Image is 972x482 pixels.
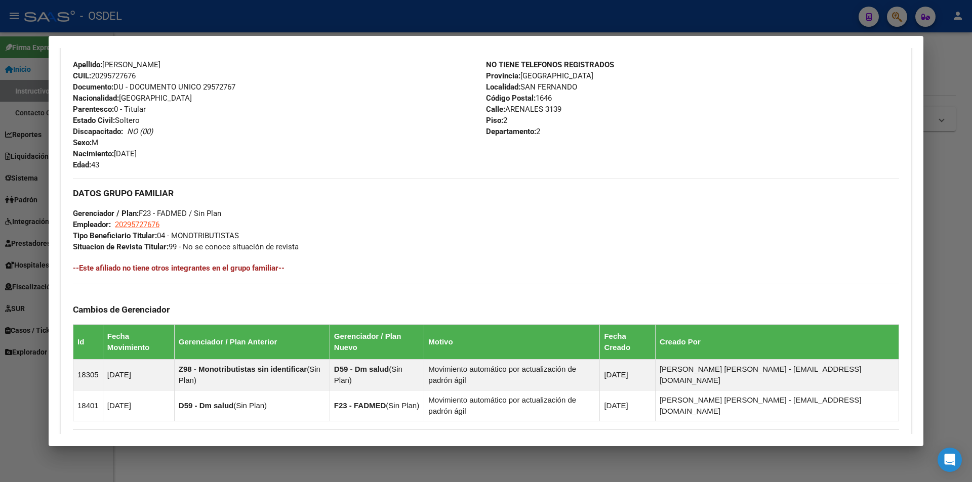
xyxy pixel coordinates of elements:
strong: Provincia: [486,71,520,80]
td: ( ) [330,390,424,421]
div: Open Intercom Messenger [938,448,962,472]
td: Movimiento automático por actualización de padrón ágil [424,359,600,390]
span: 1646 [486,94,552,103]
span: Sin Plan [179,365,320,384]
span: 20295727676 [115,220,159,229]
th: Id [73,324,103,359]
h4: --Este afiliado no tiene otros integrantes en el grupo familiar-- [73,262,899,274]
span: Sin Plan [388,401,417,410]
strong: Piso: [486,116,503,125]
th: Creado Por [655,324,899,359]
strong: Documento: [73,82,113,92]
strong: D59 - Dm salud [179,401,233,410]
td: [DATE] [600,390,655,421]
span: [GEOGRAPHIC_DATA] [73,94,192,103]
td: [PERSON_NAME] [PERSON_NAME] - [EMAIL_ADDRESS][DOMAIN_NAME] [655,390,899,421]
h3: Cambios de Gerenciador [73,304,899,315]
td: [DATE] [103,359,174,390]
td: [DATE] [600,359,655,390]
strong: Localidad: [486,82,520,92]
strong: Departamento: [486,127,536,136]
strong: Gerenciador / Plan: [73,209,139,218]
strong: Z98 - Monotributistas sin identificar [179,365,307,373]
td: Movimiento automático por actualización de padrón ágil [424,390,600,421]
span: 2 [486,116,507,125]
strong: D59 - Dm salud [334,365,389,373]
td: [PERSON_NAME] [PERSON_NAME] - [EMAIL_ADDRESS][DOMAIN_NAME] [655,359,899,390]
span: M [73,138,98,147]
strong: Código Postal: [486,94,536,103]
strong: Nacionalidad: [73,94,119,103]
span: [DATE] [73,149,137,158]
strong: Parentesco: [73,105,114,114]
strong: Calle: [486,105,505,114]
strong: Situacion de Revista Titular: [73,242,169,251]
span: Soltero [73,116,140,125]
strong: Nacimiento: [73,149,114,158]
td: 18305 [73,359,103,390]
strong: Edad: [73,160,91,169]
th: Fecha Movimiento [103,324,174,359]
th: Gerenciador / Plan Nuevo [330,324,424,359]
td: ( ) [330,359,424,390]
span: [GEOGRAPHIC_DATA] [486,71,593,80]
strong: Estado Civil: [73,116,115,125]
strong: CUIL: [73,71,91,80]
th: Gerenciador / Plan Anterior [174,324,330,359]
th: Fecha Creado [600,324,655,359]
span: ARENALES 3139 [486,105,561,114]
span: 0 - Titular [73,105,146,114]
strong: Discapacitado: [73,127,123,136]
span: [PERSON_NAME] [73,60,160,69]
h3: DATOS GRUPO FAMILIAR [73,188,899,199]
strong: NO TIENE TELEFONOS REGISTRADOS [486,60,614,69]
i: NO (00) [127,127,153,136]
td: ( ) [174,359,330,390]
td: ( ) [174,390,330,421]
span: 43 [73,160,99,169]
span: 99 - No se conoce situación de revista [73,242,299,251]
span: 20295727676 [73,71,136,80]
span: Sin Plan [236,401,264,410]
td: 18401 [73,390,103,421]
span: DU - DOCUMENTO UNICO 29572767 [73,82,235,92]
strong: Empleador: [73,220,111,229]
span: F23 - FADMED / Sin Plan [73,209,221,218]
strong: Sexo: [73,138,92,147]
strong: Apellido: [73,60,102,69]
strong: Tipo Beneficiario Titular: [73,231,157,240]
span: SAN FERNANDO [486,82,577,92]
span: Sin Plan [334,365,402,384]
strong: F23 - FADMED [334,401,386,410]
span: 2 [486,127,540,136]
span: 04 - MONOTRIBUTISTAS [73,231,239,240]
td: [DATE] [103,390,174,421]
th: Motivo [424,324,600,359]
